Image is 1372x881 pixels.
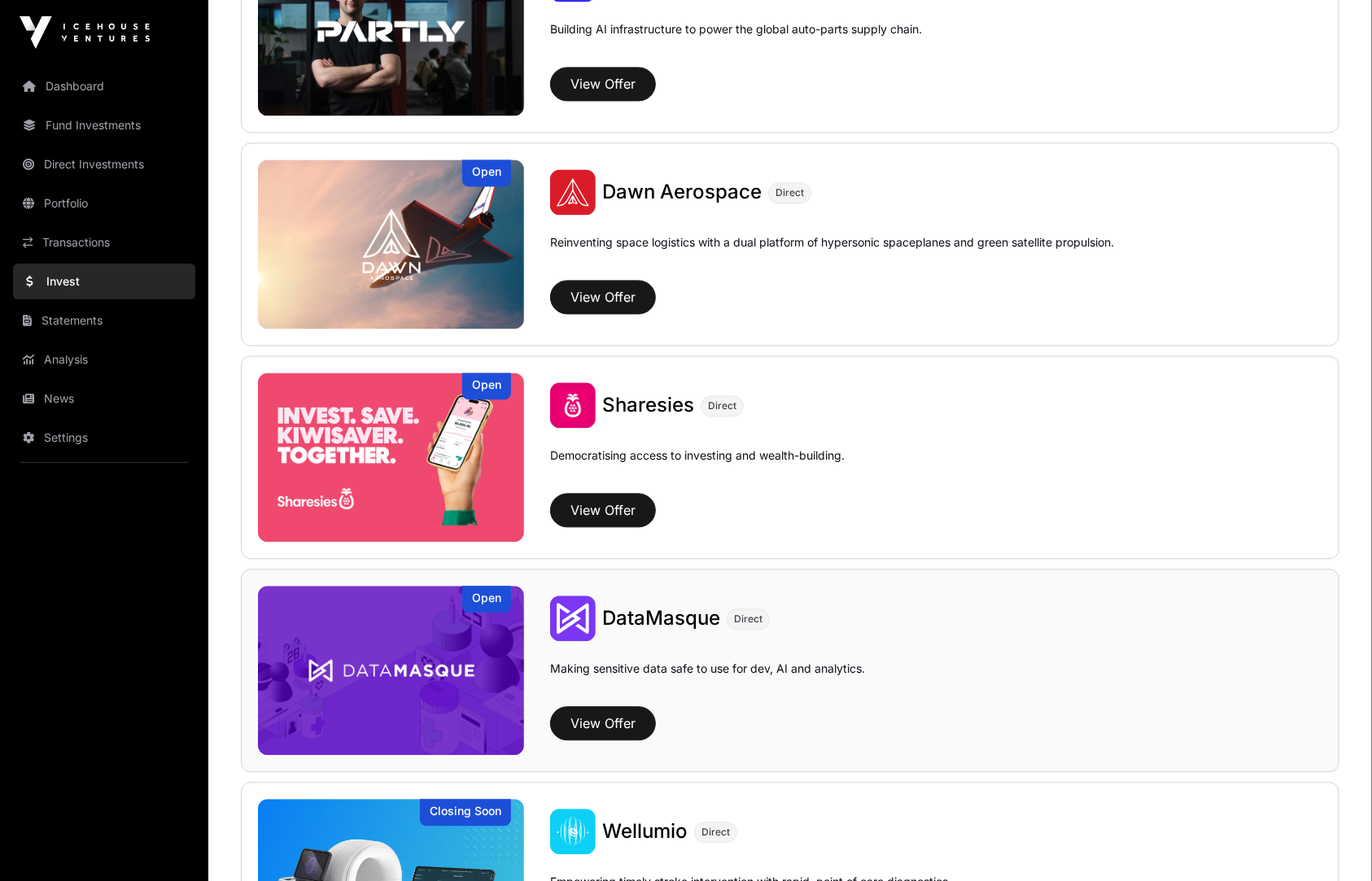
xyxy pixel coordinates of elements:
a: Wellumio [602,818,688,844]
a: Direct Investments [13,146,195,182]
p: Making sensitive data safe to use for dev, AI and analytics. [550,661,865,700]
img: Sharesies [258,373,524,542]
a: SharesiesOpen [258,373,524,542]
span: Direct [708,399,736,412]
img: Wellumio [550,809,596,854]
a: Dawn AerospaceOpen [258,159,524,329]
iframe: Chat Widget [1291,803,1372,881]
div: Open [462,159,511,186]
a: Sharesies [602,392,694,418]
a: Statements [13,303,195,338]
span: Sharesies [602,393,694,417]
img: Icehouse Ventures Logo [20,16,150,49]
button: View Offer [550,493,656,527]
img: DataMasque [258,586,524,755]
a: Dawn Aerospace [602,179,762,205]
a: Invest [13,264,195,299]
a: Fund Investments [13,107,195,143]
button: View Offer [550,706,656,740]
span: Direct [776,186,804,199]
a: Portfolio [13,185,195,221]
a: DataMasque [602,605,720,631]
p: Democratising access to investing and wealth-building. [550,447,845,486]
div: Closing Soon [420,799,511,826]
a: News [13,381,195,417]
button: View Offer [550,67,656,101]
div: Open [462,586,511,613]
img: DataMasque [550,595,596,641]
a: DataMasqueOpen [258,586,524,755]
img: Dawn Aerospace [550,169,596,215]
a: Analysis [13,342,195,377]
p: Reinventing space logistics with a dual platform of hypersonic spaceplanes and green satellite pr... [550,234,1114,273]
span: Wellumio [602,819,688,843]
a: Settings [13,420,195,456]
img: Dawn Aerospace [258,159,524,329]
button: View Offer [550,280,656,314]
a: Dashboard [13,68,195,104]
p: Building AI infrastructure to power the global auto-parts supply chain. [550,21,922,60]
img: Sharesies [550,382,596,428]
span: DataMasque [602,606,720,630]
div: Open [462,373,511,399]
span: Direct [701,826,730,839]
span: Direct [734,613,762,626]
a: Transactions [13,225,195,260]
span: Dawn Aerospace [602,180,762,203]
